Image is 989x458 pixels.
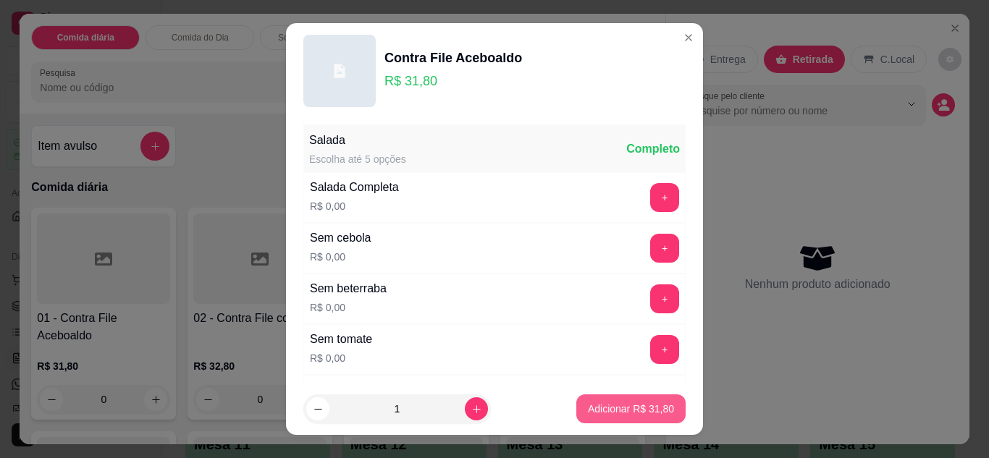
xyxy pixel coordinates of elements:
div: Salada Completa [310,179,399,196]
button: Adicionar R$ 31,80 [576,394,686,423]
button: add [650,284,679,313]
p: R$ 0,00 [310,300,387,315]
button: add [650,335,679,364]
div: Somente tomate [310,381,395,399]
div: Escolha até 5 opções [309,152,406,166]
div: Contra File Aceboaldo [384,48,522,68]
div: Completo [626,140,680,158]
button: increase-product-quantity [465,397,488,420]
button: Close [677,26,700,49]
button: add [650,183,679,212]
button: decrease-product-quantity [306,397,329,420]
div: Sem beterraba [310,280,387,297]
p: R$ 31,80 [384,71,522,91]
button: add [650,234,679,263]
p: Adicionar R$ 31,80 [588,402,674,416]
div: Salada [309,132,406,149]
p: R$ 0,00 [310,199,399,213]
p: R$ 0,00 [310,250,371,264]
div: Sem cebola [310,229,371,247]
div: Sem tomate [310,331,372,348]
p: R$ 0,00 [310,351,372,365]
